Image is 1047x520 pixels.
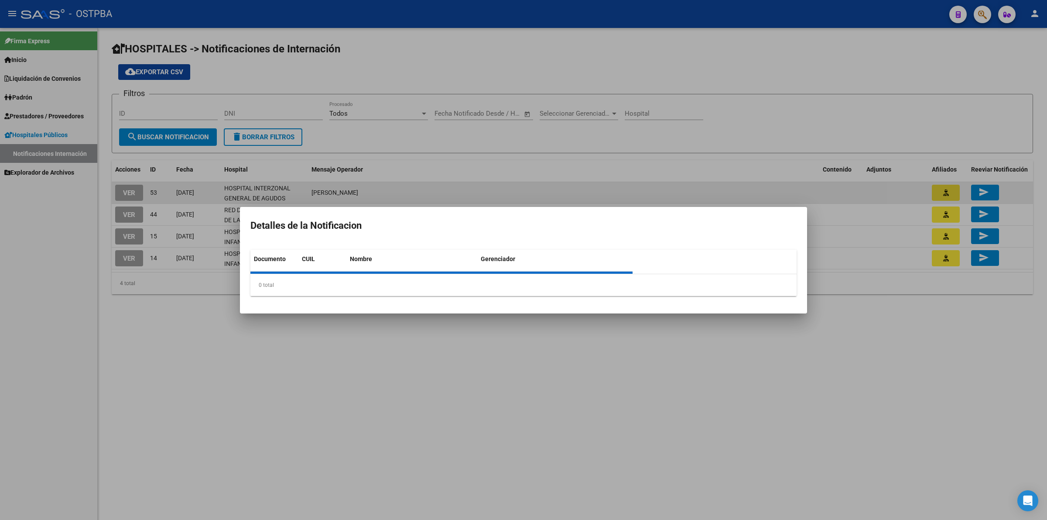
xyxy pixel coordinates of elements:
[250,217,797,234] h2: Detalles de la Notificacion
[250,250,298,269] datatable-header-cell: Documento
[254,255,286,262] span: Documento
[481,255,515,262] span: Gerenciador
[350,255,372,262] span: Nombre
[1017,490,1038,511] div: Open Intercom Messenger
[477,250,652,269] datatable-header-cell: Gerenciador
[298,250,346,269] datatable-header-cell: CUIL
[346,250,477,269] datatable-header-cell: Nombre
[302,255,315,262] span: CUIL
[250,274,797,296] div: 0 total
